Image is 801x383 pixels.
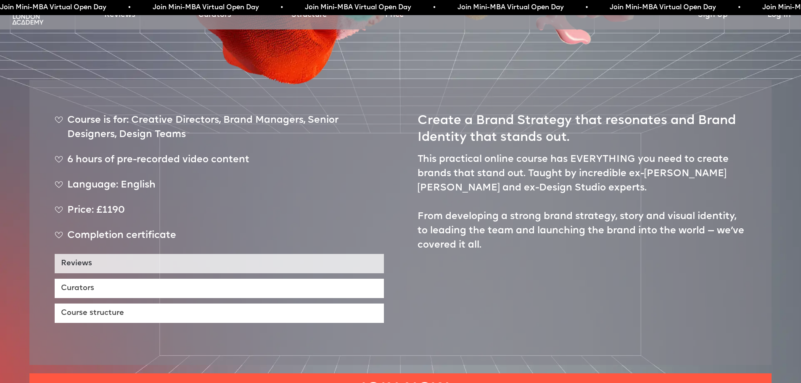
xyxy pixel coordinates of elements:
[55,153,384,174] div: 6 hours of pre-recorded video content
[278,2,280,13] span: •
[55,114,384,149] div: Course is for: Creative Directors, Brand Managers, Senior Designers, Design Teams
[55,203,384,225] div: Price: £1190
[126,2,128,13] span: •
[431,2,433,13] span: •
[55,304,384,323] a: Course structure
[291,9,327,21] a: Structure
[55,229,384,250] div: Completion certificate
[735,2,738,13] span: •
[104,9,135,21] a: Reviews
[418,153,747,253] p: This practical online course has EVERYTHING you need to create brands that stand out. Taught by i...
[198,9,231,21] a: Curators
[385,9,404,21] a: Price
[583,2,586,13] span: •
[418,105,747,146] h2: Create a Brand Strategy that resonates and Brand Identity that stands out.
[698,9,728,21] a: Sign Up
[55,279,384,298] a: Curators
[55,254,384,273] a: Reviews
[767,9,790,21] a: Log In
[55,178,384,199] div: Language: English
